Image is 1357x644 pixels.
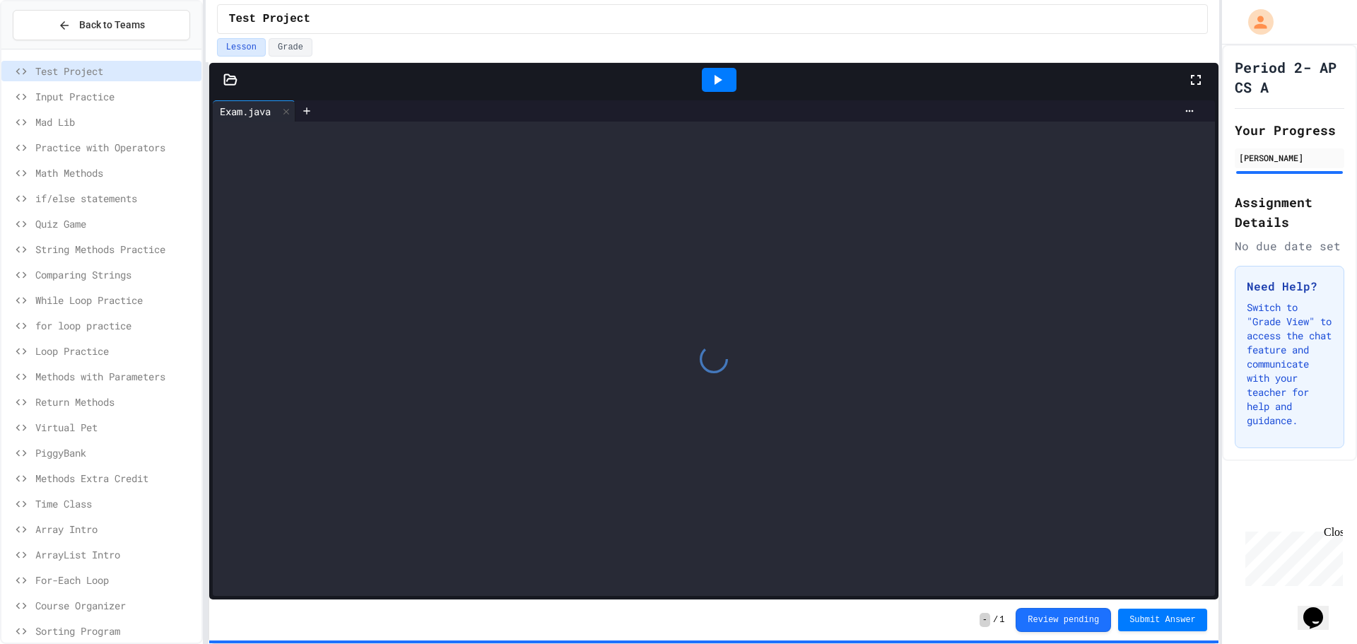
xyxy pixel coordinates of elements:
[35,573,196,587] span: For-Each Loop
[35,293,196,308] span: While Loop Practice
[35,89,196,104] span: Input Practice
[35,140,196,155] span: Practice with Operators
[1247,300,1332,428] p: Switch to "Grade View" to access the chat feature and communicate with your teacher for help and ...
[35,420,196,435] span: Virtual Pet
[35,191,196,206] span: if/else statements
[229,11,310,28] span: Test Project
[1239,151,1340,164] div: [PERSON_NAME]
[213,104,278,119] div: Exam.java
[35,267,196,282] span: Comparing Strings
[35,242,196,257] span: String Methods Practice
[35,471,196,486] span: Methods Extra Credit
[35,496,196,511] span: Time Class
[6,6,98,90] div: Chat with us now!Close
[35,369,196,384] span: Methods with Parameters
[269,38,312,57] button: Grade
[35,344,196,358] span: Loop Practice
[13,10,190,40] button: Back to Teams
[35,445,196,460] span: PiggyBank
[1240,526,1343,586] iframe: chat widget
[1129,614,1196,626] span: Submit Answer
[1016,608,1111,632] button: Review pending
[1235,192,1344,232] h2: Assignment Details
[35,64,196,78] span: Test Project
[213,100,295,122] div: Exam.java
[1235,120,1344,140] h2: Your Progress
[35,623,196,638] span: Sorting Program
[35,165,196,180] span: Math Methods
[35,598,196,613] span: Course Organizer
[1235,238,1344,254] div: No due date set
[1298,587,1343,630] iframe: chat widget
[35,547,196,562] span: ArrayList Intro
[35,394,196,409] span: Return Methods
[980,613,990,627] span: -
[999,614,1004,626] span: 1
[217,38,266,57] button: Lesson
[35,115,196,129] span: Mad Lib
[35,318,196,333] span: for loop practice
[993,614,998,626] span: /
[35,522,196,537] span: Array Intro
[1118,609,1207,631] button: Submit Answer
[35,216,196,231] span: Quiz Game
[1247,278,1332,295] h3: Need Help?
[79,18,145,33] span: Back to Teams
[1233,6,1277,38] div: My Account
[1235,57,1344,97] h1: Period 2- AP CS A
